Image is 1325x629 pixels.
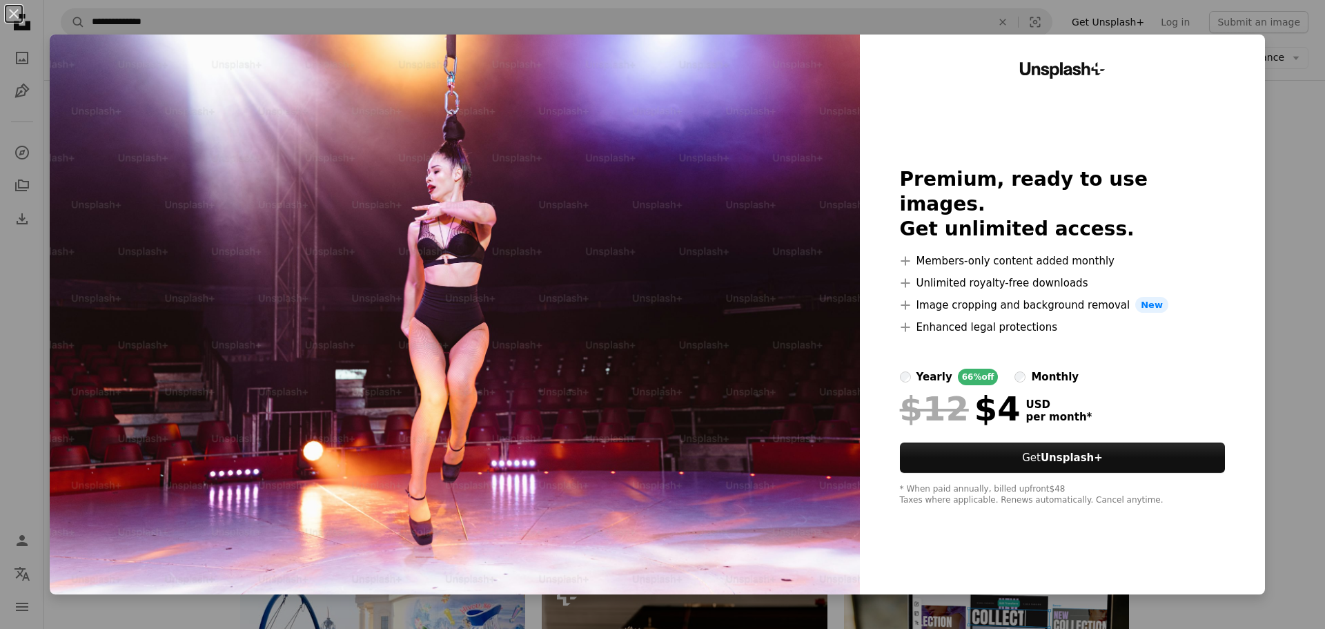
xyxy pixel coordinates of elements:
[1026,398,1092,411] span: USD
[958,369,999,385] div: 66% off
[900,253,1226,269] li: Members-only content added monthly
[900,443,1226,473] button: GetUnsplash+
[900,371,911,383] input: yearly66%off
[1026,411,1092,423] span: per month *
[900,391,969,427] span: $12
[916,369,952,385] div: yearly
[1031,369,1079,385] div: monthly
[1041,452,1103,464] strong: Unsplash+
[900,484,1226,506] div: * When paid annually, billed upfront $48 Taxes where applicable. Renews automatically. Cancel any...
[900,319,1226,336] li: Enhanced legal protections
[900,391,1021,427] div: $4
[900,167,1226,242] h2: Premium, ready to use images. Get unlimited access.
[1135,297,1168,313] span: New
[900,297,1226,313] li: Image cropping and background removal
[900,275,1226,291] li: Unlimited royalty-free downloads
[1014,371,1025,383] input: monthly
